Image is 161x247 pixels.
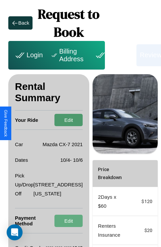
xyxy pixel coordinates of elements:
h3: Rental Summary [15,74,83,111]
p: Renters Insurance [98,221,122,239]
p: Dates [15,155,28,164]
p: 10 / 4 - 10 / 6 [60,155,83,164]
div: Give Feedback [3,110,8,137]
p: Mazda CX-7 2021 [42,140,83,149]
h4: Your Ride [15,111,38,129]
th: Price Breakdown [93,160,127,187]
h1: Request to Book [33,5,105,41]
div: Payment [90,44,136,66]
p: [STREET_ADDRESS][US_STATE] [34,180,83,198]
td: $ 120 [127,187,158,216]
button: Back [8,16,33,30]
p: Pick Up/Drop Off [15,171,34,198]
p: 2 Days x $ 60 [98,192,122,210]
td: $ 20 [127,216,158,245]
div: Open Intercom Messenger [7,224,23,240]
div: Back [18,20,29,26]
button: Edit [54,114,83,126]
div: Billing Address [46,44,90,66]
h4: Payment Method [15,208,54,233]
button: Edit [54,215,83,227]
p: Car [15,140,23,149]
div: Login [10,44,46,66]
